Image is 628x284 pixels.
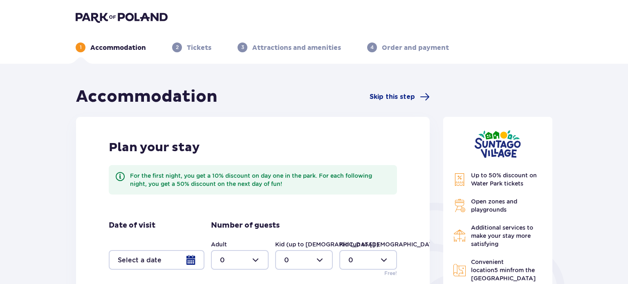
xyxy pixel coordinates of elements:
span: Open zones and playgrounds [471,198,517,213]
label: Kid (up to [DEMOGRAPHIC_DATA].) [275,240,379,248]
img: Park of Poland logo [76,11,168,23]
p: Free! [384,270,397,277]
span: 5 min [494,267,510,273]
p: 3 [241,44,244,51]
p: Accommodation [90,43,146,52]
span: Skip this step [370,92,415,101]
span: Up to 50% discount on Water Park tickets [471,172,537,187]
p: 2 [176,44,179,51]
label: Adult [211,240,227,248]
img: Discount Icon [453,173,466,186]
img: Suntago Village [474,130,521,158]
span: Convenient location from the [GEOGRAPHIC_DATA] [471,259,536,282]
p: Plan your stay [109,140,200,155]
p: Date of visit [109,221,155,230]
img: Map Icon [453,264,466,277]
a: Skip this step [370,92,430,102]
p: Order and payment [382,43,449,52]
label: Kid (up to [DEMOGRAPHIC_DATA].) [339,240,443,248]
p: Number of guests [211,221,280,230]
div: For the first night, you get a 10% discount on day one in the park. For each following night, you... [130,172,390,188]
p: Tickets [187,43,211,52]
span: Additional services to make your stay more satisfying [471,224,533,247]
p: Attractions and amenities [252,43,341,52]
p: 4 [370,44,374,51]
p: 1 [80,44,82,51]
img: Restaurant Icon [453,229,466,242]
h1: Accommodation [76,87,218,107]
img: Grill Icon [453,199,466,212]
